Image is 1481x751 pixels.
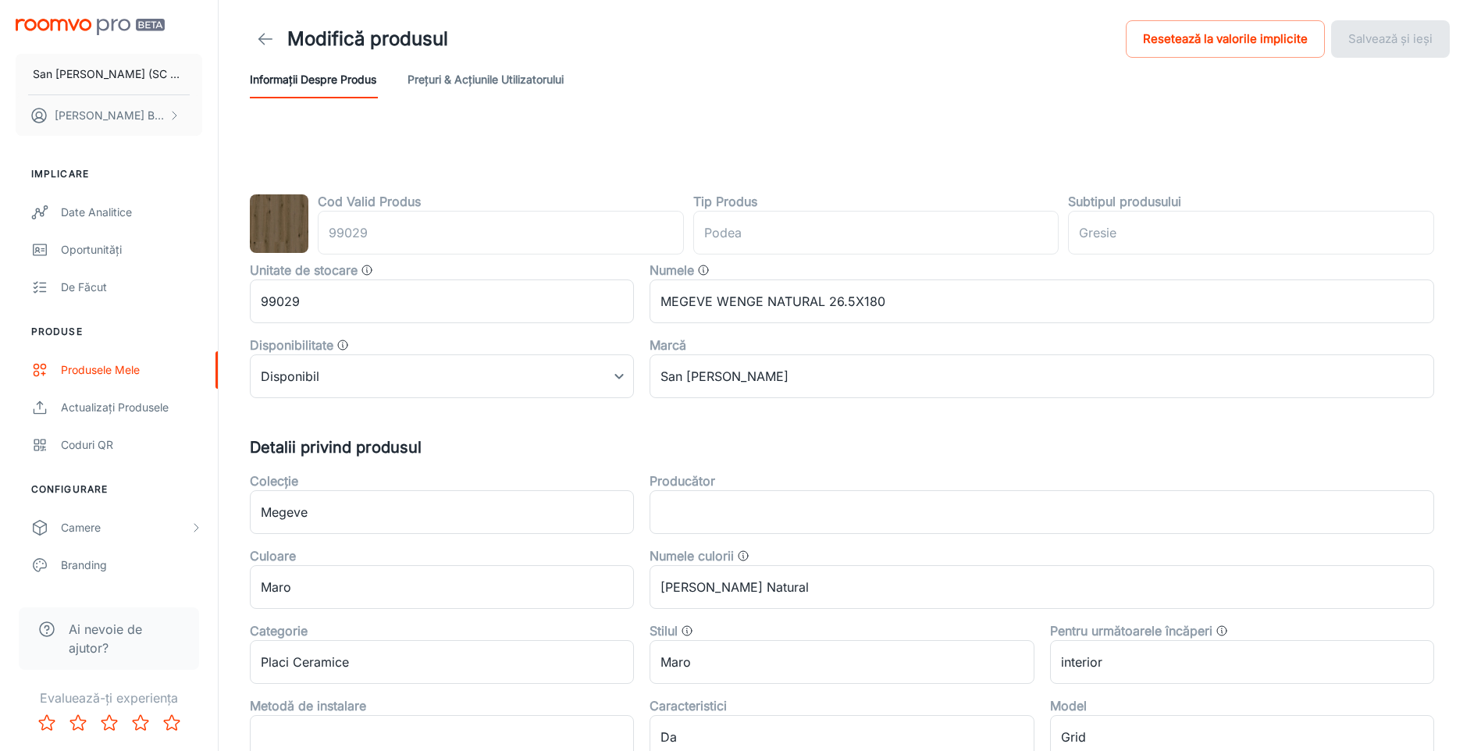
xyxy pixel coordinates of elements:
p: [PERSON_NAME] BIZGA [55,107,165,124]
label: Subtipul produsului [1068,192,1181,211]
button: Rate 2 star [62,707,94,739]
button: Rate 3 star [94,707,125,739]
label: Caracteristici [650,696,727,715]
button: Rate 1 star [31,707,62,739]
svg: Numele produsului [697,264,710,276]
img: Roomvo PRO Beta [16,19,165,35]
p: Evaluează-ți experiența [12,689,205,707]
img: MEGEVE WENGE NATURAL 26.5X180 [250,194,308,253]
div: Coduri QR [61,436,202,454]
button: San [PERSON_NAME] (SC San Marco Design SRL) [16,54,202,94]
label: Pentru următoarele încăperi [1050,621,1212,640]
svg: Tipul de încăperi în care produsul poate fi folosit [1216,625,1228,637]
label: Marcă [650,336,686,354]
div: Branding [61,557,202,574]
button: Prețuri & Acțiunile utilizatorului [408,61,564,98]
div: Disponibil [250,354,634,398]
label: Tip Produs [693,192,757,211]
p: San [PERSON_NAME] (SC San Marco Design SRL) [33,66,185,83]
svg: Codul SKU al produsului [361,264,373,276]
button: Rate 5 star [156,707,187,739]
label: Colecție [250,472,298,490]
label: Disponibilitate [250,336,333,354]
label: Metodă de instalare [250,696,366,715]
label: Numele [650,261,694,279]
svg: Stilul produsului, cum ar fi „Tradițional” sau „Minimalist” [681,625,693,637]
h5: Detalii privind produsul [250,436,1450,459]
button: Resetează la valorile implicite [1126,20,1325,58]
button: [PERSON_NAME] BIZGA [16,95,202,136]
div: Camere [61,519,190,536]
label: Cod Valid Produs [318,192,421,211]
label: Producător [650,472,715,490]
label: Unitate de stocare [250,261,358,279]
div: Oportunități [61,241,202,258]
div: Produsele mele [61,361,202,379]
h1: Modifică produsul [287,25,448,53]
label: Model [1050,696,1087,715]
label: Culoare [250,546,296,565]
div: Date analitice [61,204,202,221]
span: Ai nevoie de ajutor? [69,620,180,657]
button: Informații despre produs [250,61,376,98]
label: Numele culorii [650,546,734,565]
label: Stilul [650,621,678,640]
div: De făcut [61,279,202,296]
label: Categorie [250,621,308,640]
button: Rate 4 star [125,707,156,739]
svg: Categorii generale de culori. De exemplu: Cloud, Eclipse, Deschidere Galerie [737,550,749,562]
svg: Valoare care determină dacă produsul este disponibil, nu se mai fabrică sau nu este în stoc [336,339,349,351]
div: Actualizați produsele [61,399,202,416]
